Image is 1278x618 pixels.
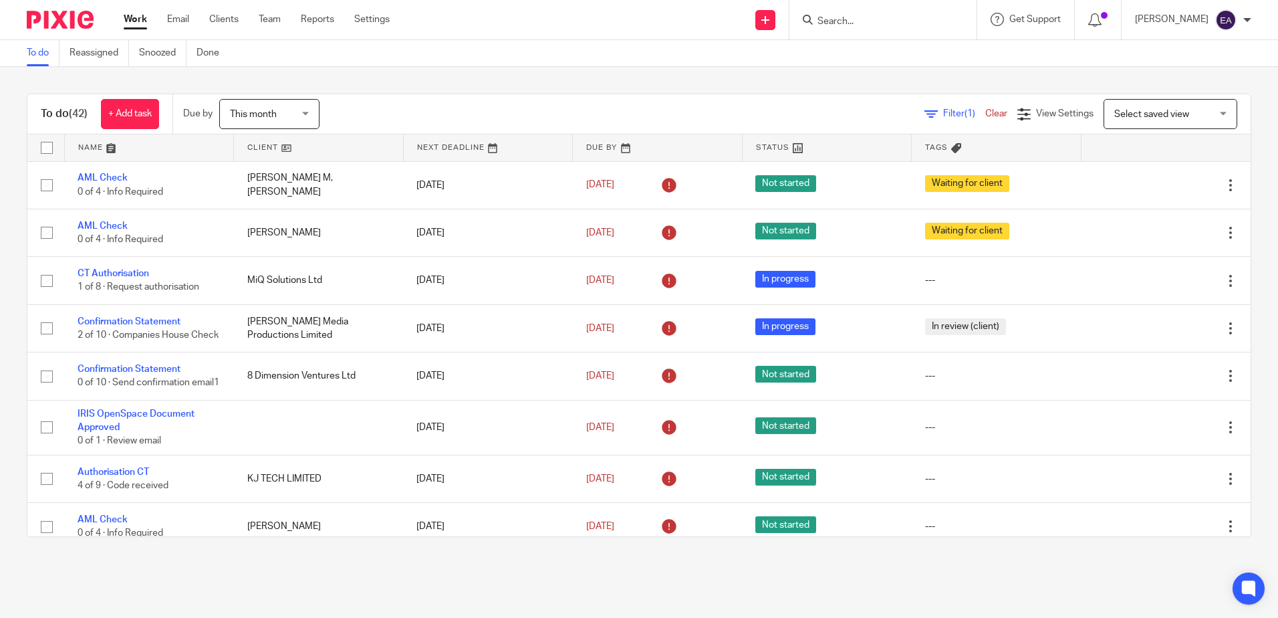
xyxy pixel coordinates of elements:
[234,161,404,209] td: [PERSON_NAME] M, [PERSON_NAME]
[78,481,168,490] span: 4 of 9 · Code received
[1009,15,1061,24] span: Get Support
[78,187,163,197] span: 0 of 4 · Info Required
[78,317,180,326] a: Confirmation Statement
[183,107,213,120] p: Due by
[925,175,1009,192] span: Waiting for client
[586,181,614,190] span: [DATE]
[1215,9,1237,31] img: svg%3E
[78,173,128,183] a: AML Check
[965,109,975,118] span: (1)
[27,11,94,29] img: Pixie
[78,269,149,278] a: CT Authorisation
[1036,109,1094,118] span: View Settings
[234,503,404,550] td: [PERSON_NAME]
[925,472,1068,486] div: ---
[403,304,573,352] td: [DATE]
[78,468,149,477] a: Authorisation CT
[234,352,404,400] td: 8 Dimension Ventures Ltd
[403,352,573,400] td: [DATE]
[78,221,128,231] a: AML Check
[586,228,614,237] span: [DATE]
[78,515,128,524] a: AML Check
[78,235,163,244] span: 0 of 4 · Info Required
[586,423,614,432] span: [DATE]
[197,40,229,66] a: Done
[209,13,239,26] a: Clients
[78,283,199,292] span: 1 of 8 · Request authorisation
[403,161,573,209] td: [DATE]
[755,516,816,533] span: Not started
[586,324,614,333] span: [DATE]
[755,469,816,486] span: Not started
[403,209,573,256] td: [DATE]
[78,529,163,538] span: 0 of 4 · Info Required
[301,13,334,26] a: Reports
[354,13,390,26] a: Settings
[27,40,59,66] a: To do
[70,40,129,66] a: Reassigned
[234,455,404,502] td: KJ TECH LIMITED
[925,318,1006,335] span: In review (client)
[78,330,219,340] span: 2 of 10 · Companies House Check
[816,16,936,28] input: Search
[586,522,614,531] span: [DATE]
[985,109,1007,118] a: Clear
[925,274,1068,287] div: ---
[755,417,816,434] span: Not started
[943,109,985,118] span: Filter
[69,108,88,119] span: (42)
[586,371,614,381] span: [DATE]
[78,409,195,432] a: IRIS OpenSpace Document Approved
[234,209,404,256] td: [PERSON_NAME]
[403,503,573,550] td: [DATE]
[755,271,815,288] span: In progress
[234,257,404,304] td: MiQ Solutions Ltd
[101,99,159,129] a: + Add task
[1135,13,1208,26] p: [PERSON_NAME]
[586,276,614,285] span: [DATE]
[234,304,404,352] td: [PERSON_NAME] Media Productions Limited
[259,13,281,26] a: Team
[403,257,573,304] td: [DATE]
[41,107,88,121] h1: To do
[1114,110,1189,119] span: Select saved view
[925,223,1009,239] span: Waiting for client
[403,455,573,502] td: [DATE]
[78,437,161,446] span: 0 of 1 · Review email
[755,175,816,192] span: Not started
[586,474,614,484] span: [DATE]
[755,318,815,335] span: In progress
[925,520,1068,533] div: ---
[403,400,573,455] td: [DATE]
[78,365,180,374] a: Confirmation Statement
[925,144,948,151] span: Tags
[167,13,189,26] a: Email
[925,421,1068,434] div: ---
[139,40,186,66] a: Snoozed
[755,366,816,383] span: Not started
[230,110,277,119] span: This month
[755,223,816,239] span: Not started
[925,369,1068,383] div: ---
[78,379,219,388] span: 0 of 10 · Send confirmation email1
[124,13,147,26] a: Work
